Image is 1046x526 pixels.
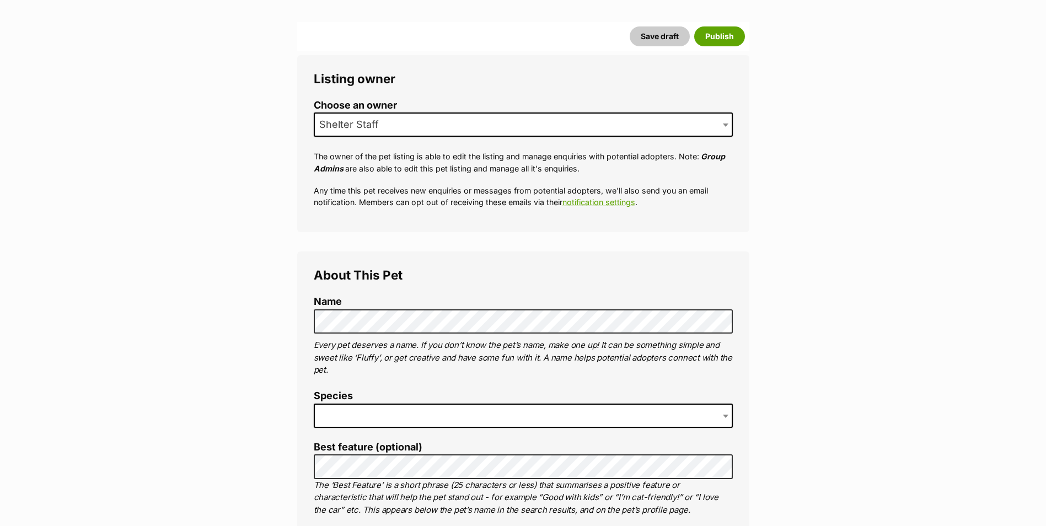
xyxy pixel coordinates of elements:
[314,112,733,137] span: Shelter Staff
[630,26,690,46] button: Save draft
[314,442,733,453] label: Best feature (optional)
[314,152,725,173] em: Group Admins
[694,26,745,46] button: Publish
[314,151,733,174] p: The owner of the pet listing is able to edit the listing and manage enquiries with potential adop...
[315,117,390,132] span: Shelter Staff
[314,71,395,86] span: Listing owner
[314,100,733,111] label: Choose an owner
[314,267,403,282] span: About This Pet
[314,185,733,208] p: Any time this pet receives new enquiries or messages from potential adopters, we'll also send you...
[562,197,635,207] a: notification settings
[314,296,733,308] label: Name
[314,339,733,377] p: Every pet deserves a name. If you don’t know the pet’s name, make one up! It can be something sim...
[314,479,733,517] p: The ‘Best Feature’ is a short phrase (25 characters or less) that summarises a positive feature o...
[314,390,733,402] label: Species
